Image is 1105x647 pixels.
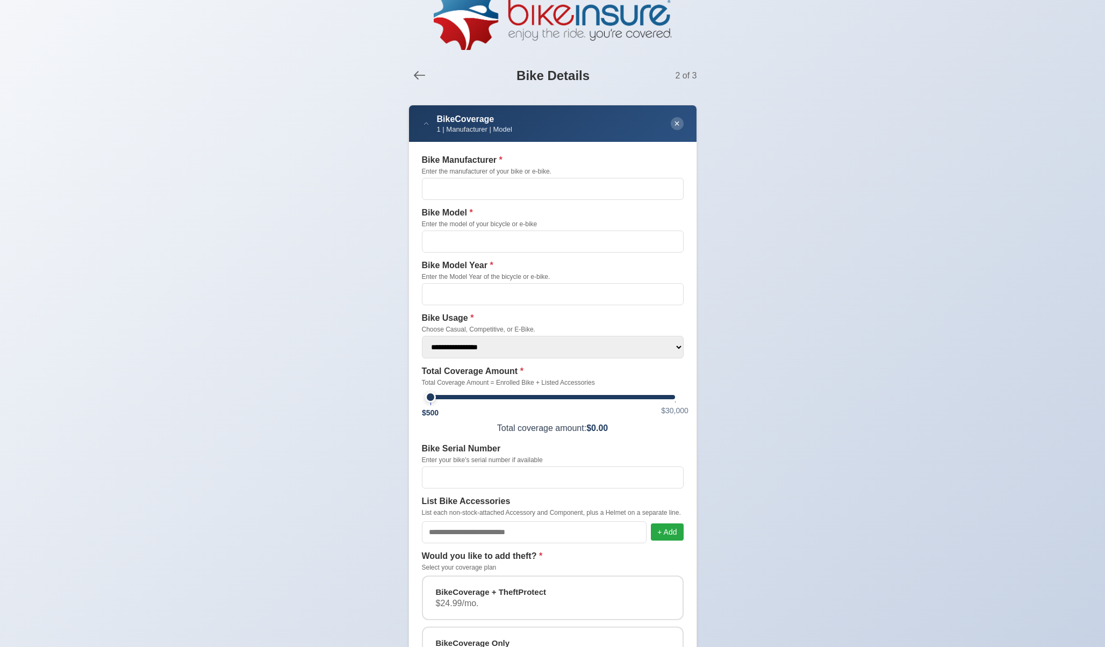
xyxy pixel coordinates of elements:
label: Bike Serial Number [422,444,684,454]
label: Bike Model [422,208,684,218]
span: $500 [422,408,439,417]
small: Enter the manufacturer of your bike or e-bike. [422,168,684,175]
small: Enter the model of your bicycle or e-bike [422,220,684,228]
h1: Bike Details [516,68,590,83]
span: 2 of 3 [675,71,697,80]
button: + Add [651,523,683,541]
div: Total coverage amount: [422,423,684,433]
small: Enter your bike's serial number if available [422,456,684,464]
span: $0.00 [586,423,608,433]
span: $24.99/mo. [436,599,670,608]
label: Bike Manufacturer [422,155,684,165]
small: Total Coverage Amount = Enrolled Bike + Listed Accessories [422,379,684,386]
button: × [671,117,684,130]
span: BikeCoverage + TheftProtect [436,587,670,596]
small: Choose Casual, Competitive, or E-Bike. [422,326,684,333]
label: Would you like to add theft? [422,551,684,561]
small: Select your coverage plan [422,564,684,571]
div: BikeCoverage [437,114,512,124]
small: List each non-stock-attached Accessory and Component, plus a Helmet on a separate line. [422,509,684,516]
small: Enter the Model Year of the bicycle or e-bike. [422,273,684,281]
div: 1 | Manufacturer | Model [437,125,512,133]
label: Bike Model Year [422,261,684,270]
label: Bike Usage [422,313,684,323]
label: List Bike Accessories [422,497,684,506]
span: $30,000 [661,406,688,415]
label: Total Coverage Amount [422,366,684,376]
button: BikeCoverage + TheftProtect $24.99/mo. [422,576,684,620]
